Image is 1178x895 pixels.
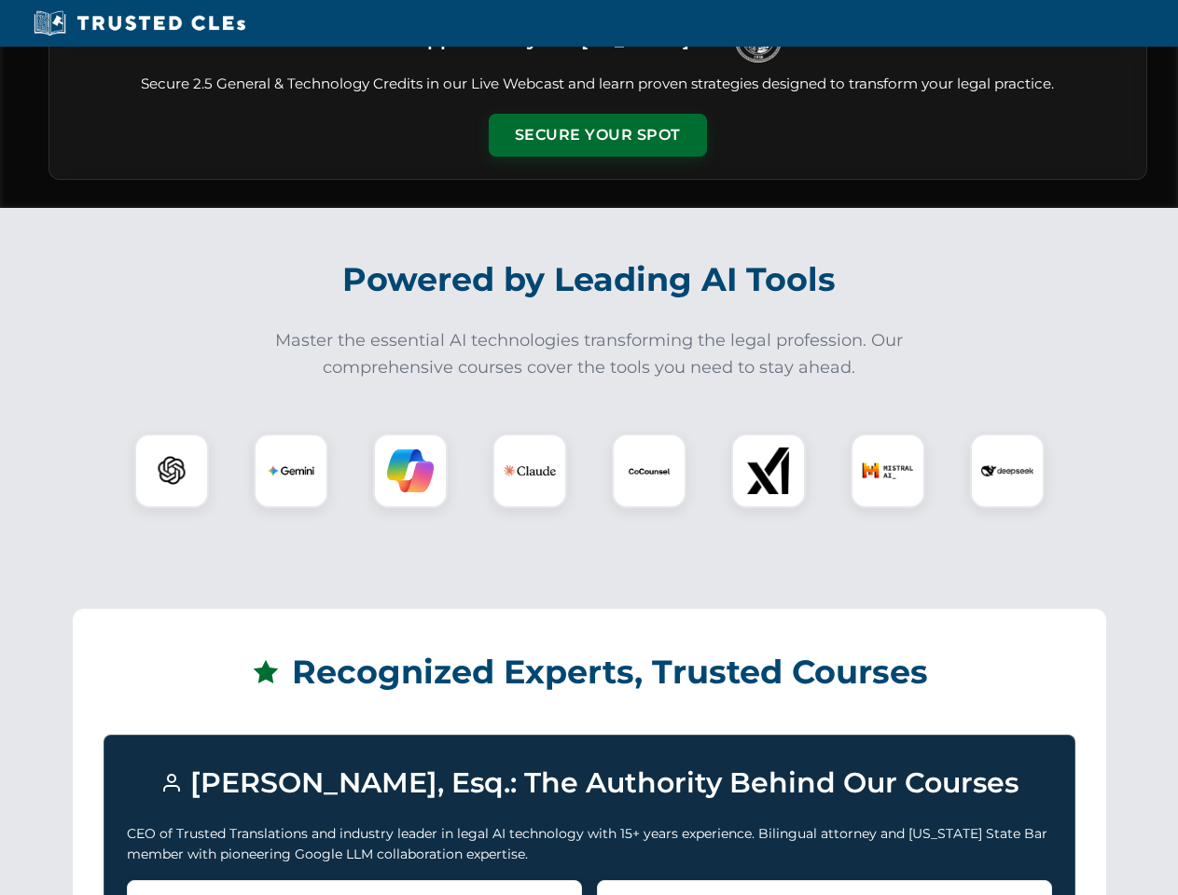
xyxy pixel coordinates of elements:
[263,327,916,381] p: Master the essential AI technologies transforming the legal profession. Our comprehensive courses...
[612,434,686,508] div: CoCounsel
[73,247,1106,312] h2: Powered by Leading AI Tools
[862,445,914,497] img: Mistral AI Logo
[268,447,314,494] img: Gemini Logo
[104,640,1075,705] h2: Recognized Experts, Trusted Courses
[72,74,1124,95] p: Secure 2.5 General & Technology Credits in our Live Webcast and learn proven strategies designed ...
[127,823,1052,865] p: CEO of Trusted Translations and industry leader in legal AI technology with 15+ years experience....
[745,447,792,494] img: xAI Logo
[387,447,434,494] img: Copilot Logo
[254,434,328,508] div: Gemini
[981,445,1033,497] img: DeepSeek Logo
[504,445,556,497] img: Claude Logo
[134,434,209,508] div: ChatGPT
[851,434,925,508] div: Mistral AI
[731,434,806,508] div: xAI
[626,447,672,494] img: CoCounsel Logo
[28,9,251,37] img: Trusted CLEs
[127,758,1052,808] h3: [PERSON_NAME], Esq.: The Authority Behind Our Courses
[489,114,707,157] button: Secure Your Spot
[145,444,199,498] img: ChatGPT Logo
[492,434,567,508] div: Claude
[970,434,1045,508] div: DeepSeek
[373,434,448,508] div: Copilot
